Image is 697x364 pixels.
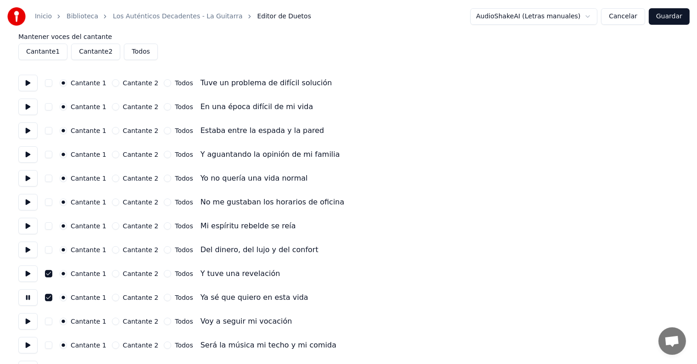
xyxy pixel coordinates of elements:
label: Cantante 2 [123,318,159,325]
label: Cantante 1 [71,151,106,158]
label: Todos [175,175,193,182]
label: Cantante 2 [123,175,159,182]
label: Cantante 2 [123,247,159,253]
div: Chat abierto [658,327,686,355]
label: Cantante 2 [123,270,159,277]
label: Cantante 1 [71,270,106,277]
div: Mi espíritu rebelde se reía [201,221,296,232]
button: Todos [124,44,157,60]
label: Todos [175,127,193,134]
label: Cantante 1 [71,127,106,134]
div: Tuve un problema de difícil solución [201,77,332,88]
label: Cantante 2 [123,127,159,134]
label: Cantante 2 [123,151,159,158]
button: Cantante1 [18,44,67,60]
span: Editor de Duetos [257,12,311,21]
label: Cantante 2 [123,294,159,301]
label: Cantante 1 [71,199,106,205]
label: Todos [175,151,193,158]
label: Cantante 1 [71,80,106,86]
label: Todos [175,270,193,277]
label: Todos [175,318,193,325]
nav: breadcrumb [35,12,311,21]
div: En una época difícil de mi vida [201,101,313,112]
button: Cantante2 [71,44,120,60]
div: Estaba entre la espada y la pared [201,125,324,136]
label: Cantante 2 [123,80,159,86]
div: Ya sé que quiero en esta vida [201,292,308,303]
label: Cantante 2 [123,342,159,348]
label: Todos [175,247,193,253]
label: Cantante 1 [71,104,106,110]
label: Cantante 1 [71,175,106,182]
button: Guardar [649,8,690,25]
label: Cantante 1 [71,342,106,348]
div: Voy a seguir mi vocación [201,316,292,327]
label: Todos [175,294,193,301]
label: Todos [175,104,193,110]
label: Cantante 1 [71,247,106,253]
div: Y tuve una revelación [201,268,280,279]
div: Y aguantando la opinión de mi familia [201,149,340,160]
a: Biblioteca [67,12,98,21]
div: No me gustaban los horarios de oficina [201,197,345,208]
label: Todos [175,342,193,348]
label: Todos [175,80,193,86]
label: Cantante 2 [123,199,159,205]
div: Yo no quería una vida normal [201,173,308,184]
label: Cantante 1 [71,318,106,325]
div: Del dinero, del lujo y del confort [201,244,318,255]
img: youka [7,7,26,26]
a: Inicio [35,12,52,21]
label: Cantante 1 [71,223,106,229]
label: Todos [175,223,193,229]
label: Mantener voces del cantante [18,33,679,40]
label: Cantante 2 [123,223,159,229]
div: Será la música mi techo y mi comida [201,340,336,351]
a: Los Auténticos Decadentes - La Guitarra [113,12,242,21]
label: Cantante 2 [123,104,159,110]
label: Todos [175,199,193,205]
button: Cancelar [601,8,645,25]
label: Cantante 1 [71,294,106,301]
